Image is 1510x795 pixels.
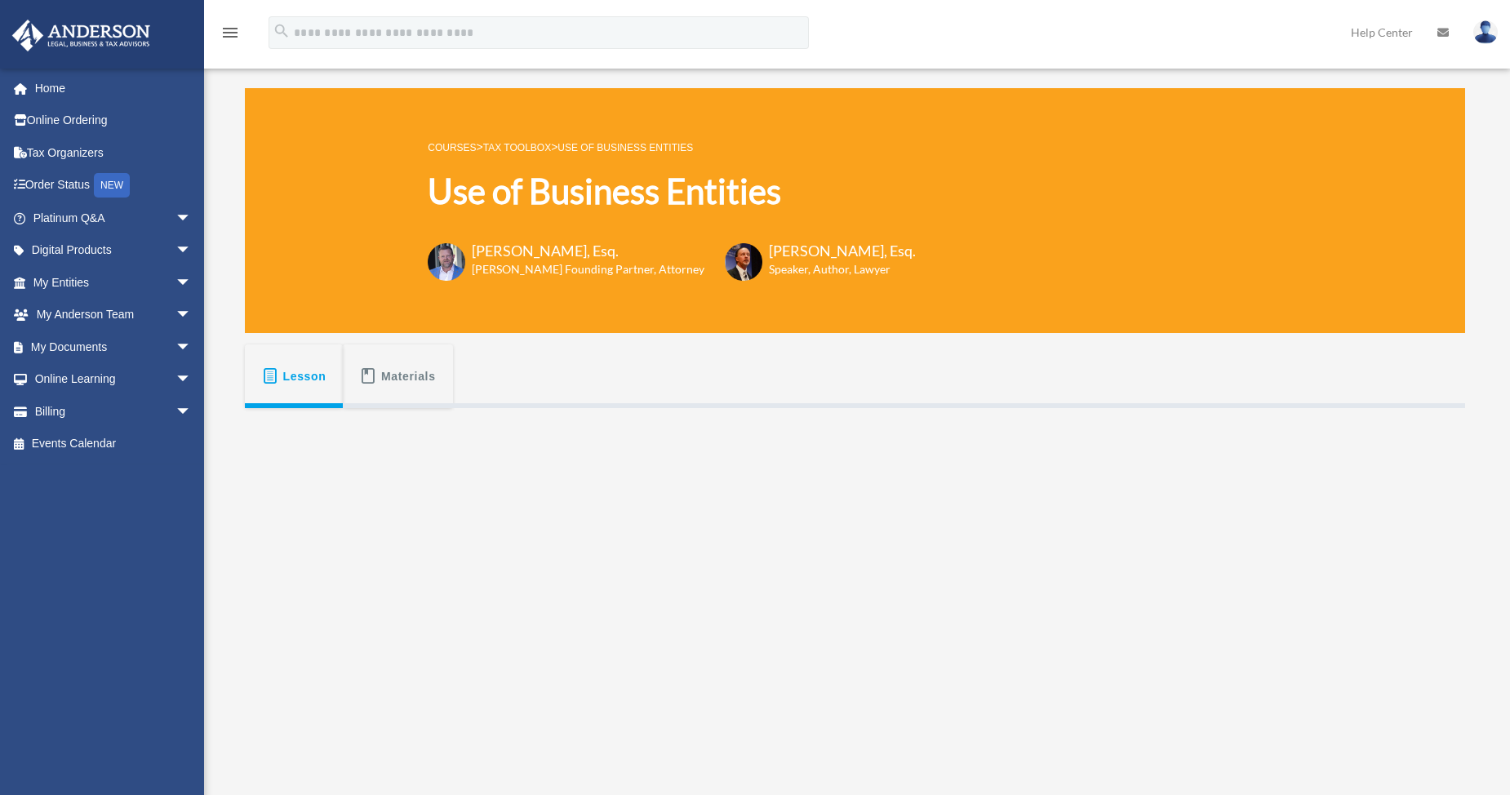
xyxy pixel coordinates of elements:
span: arrow_drop_down [175,234,208,268]
i: search [273,22,291,40]
img: Scott-Estill-Headshot.png [725,243,762,281]
a: My Documentsarrow_drop_down [11,331,216,363]
h6: [PERSON_NAME] Founding Partner, Attorney [472,261,704,278]
img: Anderson Advisors Platinum Portal [7,20,155,51]
h3: [PERSON_NAME], Esq. [769,241,916,261]
a: Order StatusNEW [11,169,216,202]
a: menu [220,29,240,42]
a: Platinum Q&Aarrow_drop_down [11,202,216,234]
a: Online Learningarrow_drop_down [11,363,216,396]
p: > > [428,137,916,158]
span: arrow_drop_down [175,266,208,300]
a: Tax Organizers [11,136,216,169]
div: NEW [94,173,130,198]
a: Online Ordering [11,104,216,137]
span: arrow_drop_down [175,395,208,429]
span: arrow_drop_down [175,331,208,364]
h1: Use of Business Entities [428,167,916,215]
h3: [PERSON_NAME], Esq. [472,241,704,261]
a: My Entitiesarrow_drop_down [11,266,216,299]
a: Home [11,72,216,104]
a: Events Calendar [11,428,216,460]
span: arrow_drop_down [175,202,208,235]
a: Tax Toolbox [483,142,551,153]
span: arrow_drop_down [175,363,208,397]
a: My Anderson Teamarrow_drop_down [11,299,216,331]
a: Billingarrow_drop_down [11,395,216,428]
img: User Pic [1473,20,1498,44]
i: menu [220,23,240,42]
a: Use of Business Entities [557,142,693,153]
span: Materials [381,362,436,391]
a: Digital Productsarrow_drop_down [11,234,216,267]
span: arrow_drop_down [175,299,208,332]
a: COURSES [428,142,476,153]
span: Lesson [283,362,326,391]
img: Toby-circle-head.png [428,243,465,281]
h6: Speaker, Author, Lawyer [769,261,895,278]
